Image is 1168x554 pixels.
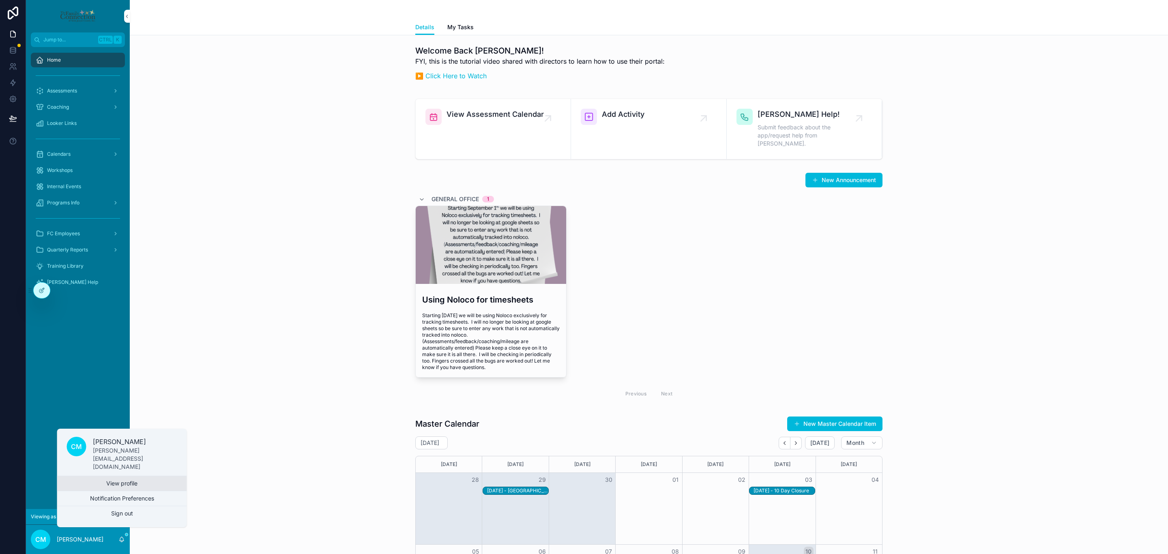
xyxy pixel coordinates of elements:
[31,84,125,98] a: Assessments
[846,439,864,447] span: Month
[31,163,125,178] a: Workshops
[31,179,125,194] a: Internal Events
[670,475,680,485] button: 01
[93,437,177,447] p: [PERSON_NAME]
[487,487,548,494] div: 9/29/2025 - Walkerton NO SCHOOL
[93,447,177,471] p: [PERSON_NAME][EMAIL_ADDRESS][DOMAIN_NAME]
[727,99,882,159] a: [PERSON_NAME] Help!Submit feedback about the app/request help from [PERSON_NAME].
[417,456,481,472] div: [DATE]
[31,116,125,131] a: Looker Links
[602,109,644,120] span: Add Activity
[487,487,548,494] div: [DATE] - [GEOGRAPHIC_DATA]
[71,442,82,451] span: CM
[47,200,79,206] span: Programs Info
[805,173,882,187] button: New Announcement
[447,109,544,120] span: View Assessment Calendar
[47,167,73,174] span: Workshops
[758,109,859,120] span: [PERSON_NAME] Help!
[779,437,790,449] button: Back
[47,183,81,190] span: Internal Events
[57,535,103,543] p: [PERSON_NAME]
[415,23,434,31] span: Details
[47,279,98,286] span: [PERSON_NAME] Help
[537,475,547,485] button: 29
[415,45,665,56] h1: Welcome Back [PERSON_NAME]!
[47,104,69,110] span: Coaching
[416,206,566,284] div: announce--use-noloco.png
[617,456,681,472] div: [DATE]
[754,487,814,494] div: [DATE] - 10 Day Closure
[415,56,665,66] p: FYI, this is the tutorial video shared with directors to learn how to use their portal:
[810,439,829,447] span: [DATE]
[684,456,747,472] div: [DATE]
[43,37,95,43] span: Jump to...
[47,247,88,253] span: Quarterly Reports
[415,72,487,80] a: ▶️ Click Here to Watch
[758,123,859,148] span: Submit feedback about the app/request help from [PERSON_NAME].
[31,147,125,161] a: Calendars
[470,475,480,485] button: 28
[47,263,84,269] span: Training Library
[447,20,474,36] a: My Tasks
[31,53,125,67] a: Home
[415,206,567,378] a: Using Noloco for timesheetsStarting [DATE] we will be using Noloco exclusively for tracking times...
[47,57,61,63] span: Home
[415,418,479,429] h1: Master Calendar
[57,506,187,521] button: Sign out
[804,475,814,485] button: 03
[604,475,614,485] button: 30
[60,10,96,23] img: App logo
[31,100,125,114] a: Coaching
[31,32,125,47] button: Jump to...CtrlK
[31,259,125,273] a: Training Library
[57,476,187,491] a: View profile
[415,20,434,35] a: Details
[47,88,77,94] span: Assessments
[754,487,814,494] div: 10/3/2025 - 10 Day Closure
[35,535,46,544] span: CM
[57,491,187,506] button: Notification Preferences
[31,275,125,290] a: [PERSON_NAME] Help
[31,226,125,241] a: FC Employees
[487,196,489,202] div: 1
[841,436,882,449] button: Month
[421,439,439,447] h2: [DATE]
[422,312,560,371] span: Starting [DATE] we will be using Noloco exclusively for tracking timesheets. I will no longer be ...
[26,47,130,300] div: scrollable content
[432,195,479,203] span: General Office
[114,37,121,43] span: K
[483,456,547,472] div: [DATE]
[47,120,77,127] span: Looker Links
[47,151,71,157] span: Calendars
[737,475,747,485] button: 02
[416,99,571,159] a: View Assessment Calendar
[817,456,881,472] div: [DATE]
[571,99,726,159] a: Add Activity
[870,475,880,485] button: 04
[550,456,614,472] div: [DATE]
[31,513,97,520] span: Viewing as [PERSON_NAME]
[787,417,882,431] button: New Master Calendar Item
[47,230,80,237] span: FC Employees
[422,294,560,306] h3: Using Noloco for timesheets
[31,195,125,210] a: Programs Info
[31,243,125,257] a: Quarterly Reports
[805,436,835,449] button: [DATE]
[750,456,814,472] div: [DATE]
[790,437,802,449] button: Next
[447,23,474,31] span: My Tasks
[98,36,113,44] span: Ctrl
